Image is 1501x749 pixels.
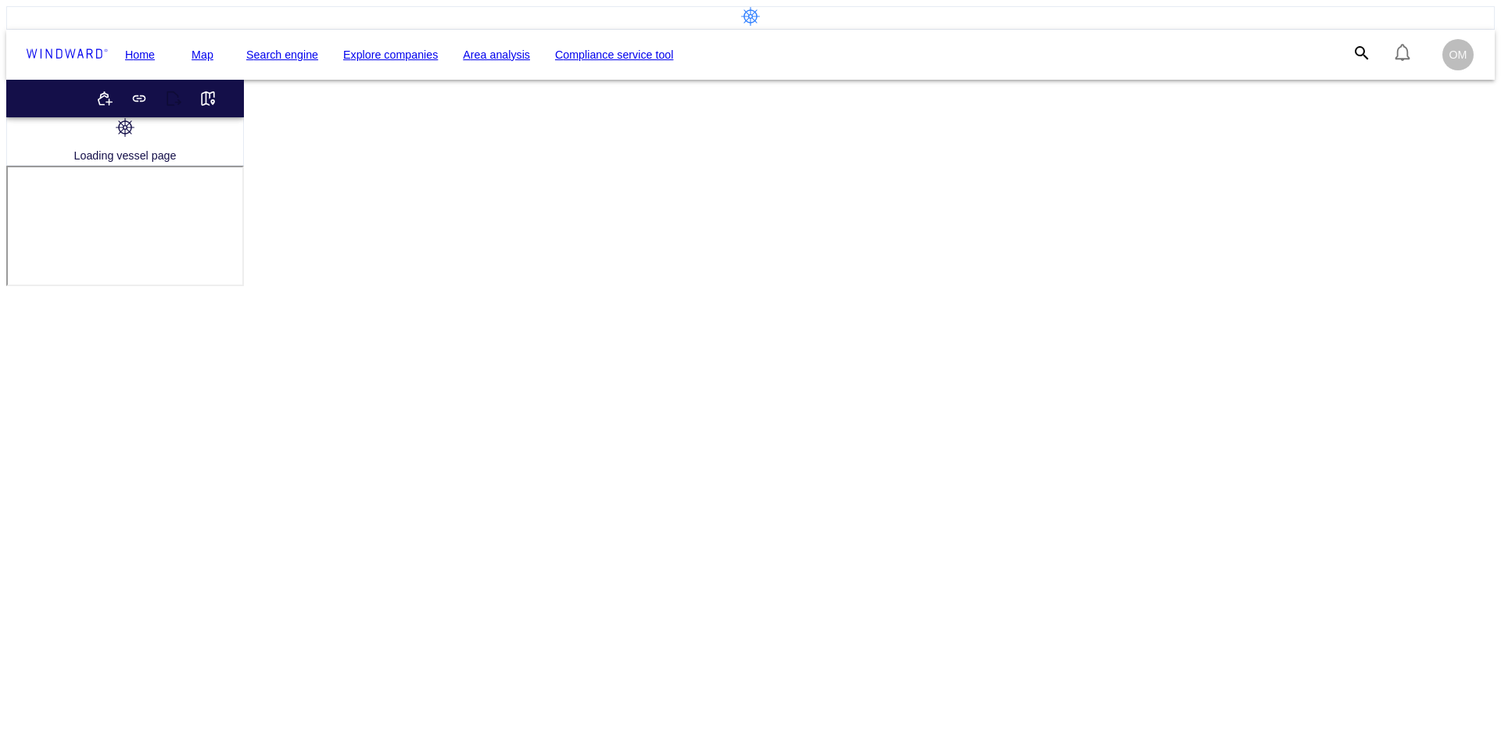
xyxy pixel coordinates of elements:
a: Compliance service tool [555,45,673,65]
p: Loading vessel page [74,146,177,165]
button: Area analysis [457,41,536,70]
button: Compliance service tool [549,41,679,70]
button: Explore companies [337,41,444,70]
button: Map [177,41,227,70]
a: Area analysis [463,45,530,65]
button: View on map [191,81,225,116]
a: Search engine [246,45,318,65]
button: Search engine [240,41,324,70]
a: Home [125,45,155,65]
button: OM [1440,37,1476,73]
a: Map [192,45,213,65]
button: Home [115,41,165,70]
span: OM [1449,48,1467,61]
button: Add to vessel list [88,81,122,116]
div: Notification center [1393,43,1412,66]
a: Explore companies [343,45,438,65]
button: Get link [122,81,156,116]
